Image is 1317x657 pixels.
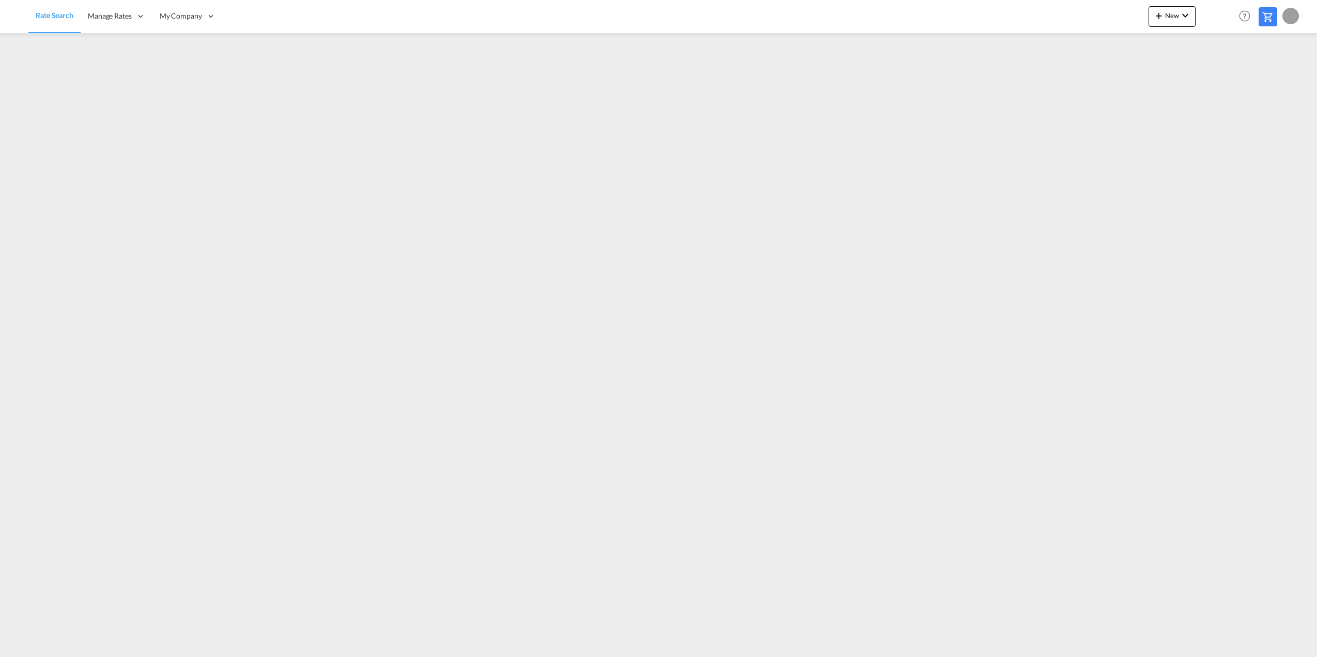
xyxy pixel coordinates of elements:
md-icon: icon-plus 400-fg [1153,9,1165,22]
button: icon-plus 400-fgNewicon-chevron-down [1149,6,1196,27]
span: Manage Rates [88,11,132,21]
span: Rate Search [36,11,73,20]
span: New [1153,11,1191,20]
md-icon: icon-chevron-down [1179,9,1191,22]
span: My Company [160,11,202,21]
div: Help [1236,7,1259,26]
span: Help [1236,7,1253,25]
